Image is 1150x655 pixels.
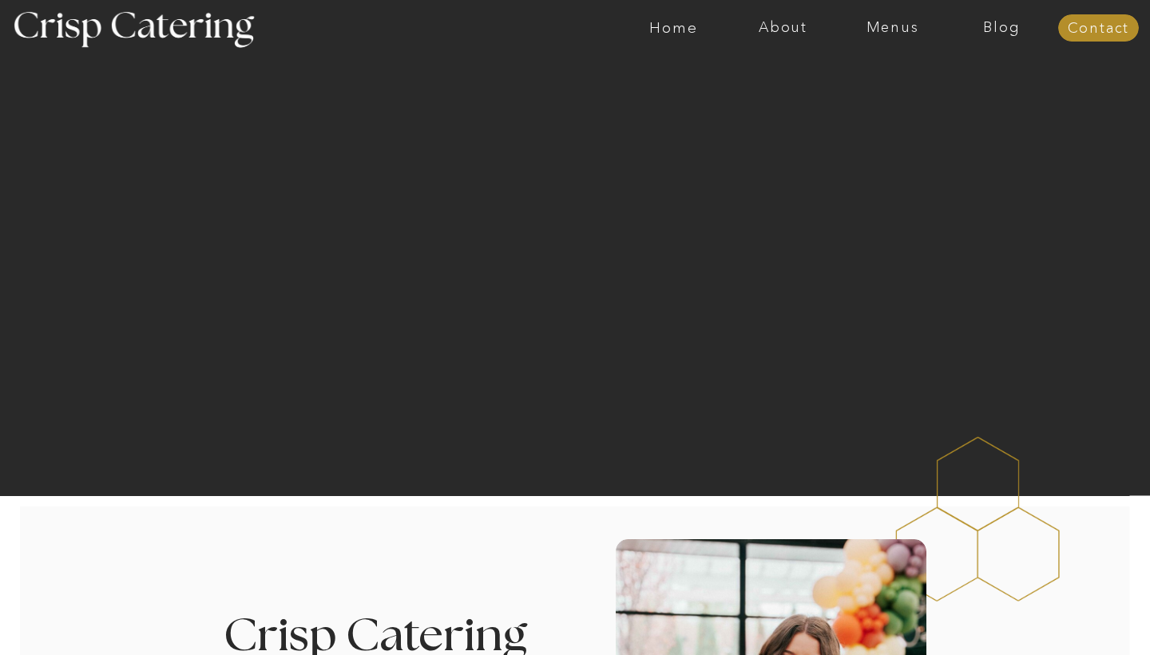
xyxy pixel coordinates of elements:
a: Blog [947,20,1057,36]
a: Contact [1058,21,1139,37]
a: About [728,20,838,36]
a: Home [619,20,728,36]
a: Menus [838,20,947,36]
